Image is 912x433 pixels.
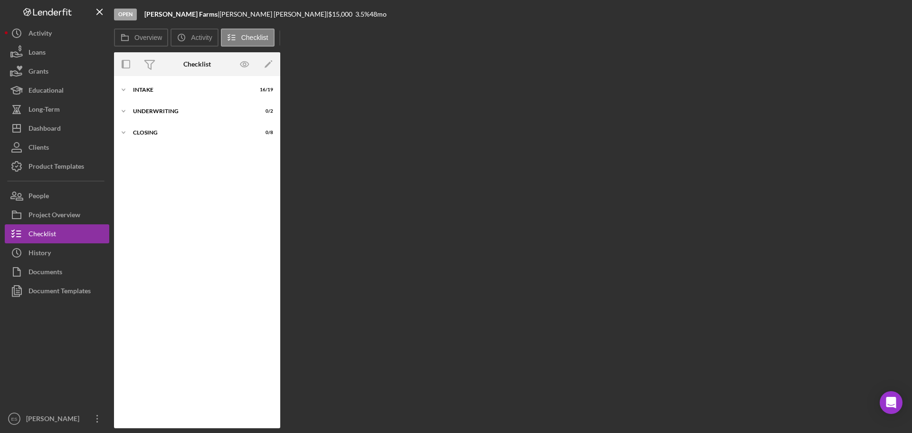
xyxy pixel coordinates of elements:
[28,281,91,303] div: Document Templates
[5,138,109,157] button: Clients
[5,157,109,176] button: Product Templates
[241,34,268,41] label: Checklist
[24,409,85,431] div: [PERSON_NAME]
[133,87,249,93] div: Intake
[28,157,84,178] div: Product Templates
[134,34,162,41] label: Overview
[144,10,218,18] b: [PERSON_NAME] Farms
[256,130,273,135] div: 0 / 8
[28,262,62,284] div: Documents
[114,29,168,47] button: Overview
[221,29,275,47] button: Checklist
[5,243,109,262] button: History
[28,62,48,83] div: Grants
[5,100,109,119] button: Long-Term
[183,60,211,68] div: Checklist
[370,10,387,18] div: 48 mo
[5,24,109,43] button: Activity
[5,281,109,300] button: Document Templates
[28,81,64,102] div: Educational
[28,205,80,227] div: Project Overview
[5,262,109,281] button: Documents
[28,119,61,140] div: Dashboard
[5,186,109,205] button: People
[28,243,51,265] div: History
[28,224,56,246] div: Checklist
[256,87,273,93] div: 16 / 19
[355,10,370,18] div: 3.5 %
[5,224,109,243] button: Checklist
[219,10,328,18] div: [PERSON_NAME] [PERSON_NAME] |
[5,81,109,100] button: Educational
[28,138,49,159] div: Clients
[114,9,137,20] div: Open
[171,29,218,47] button: Activity
[133,108,249,114] div: Underwriting
[191,34,212,41] label: Activity
[28,43,46,64] div: Loans
[133,130,249,135] div: Closing
[5,62,109,81] button: Grants
[5,205,109,224] button: Project Overview
[880,391,902,414] div: Open Intercom Messenger
[28,100,60,121] div: Long-Term
[28,24,52,45] div: Activity
[11,416,18,422] text: ES
[28,186,49,208] div: People
[256,108,273,114] div: 0 / 2
[144,10,219,18] div: |
[5,119,109,138] button: Dashboard
[328,10,352,18] span: $15,000
[5,409,109,428] button: ES[PERSON_NAME]
[5,43,109,62] button: Loans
